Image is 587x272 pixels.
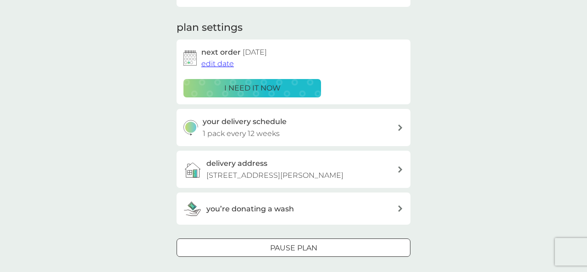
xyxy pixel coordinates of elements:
h2: plan settings [177,21,243,35]
span: [DATE] [243,48,267,57]
span: edit date [201,59,234,68]
p: 1 pack every 12 weeks [203,128,280,140]
button: i need it now [183,79,321,97]
p: [STREET_ADDRESS][PERSON_NAME] [206,170,343,181]
button: edit date [201,58,234,70]
h2: next order [201,46,267,58]
button: you’re donating a wash [177,193,410,225]
button: your delivery schedule1 pack every 12 weeks [177,109,410,146]
h3: you’re donating a wash [206,203,294,215]
p: i need it now [224,82,281,94]
button: Pause plan [177,238,410,257]
p: Pause plan [270,242,317,254]
a: delivery address[STREET_ADDRESS][PERSON_NAME] [177,151,410,188]
h3: delivery address [206,158,267,170]
h3: your delivery schedule [203,116,287,128]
